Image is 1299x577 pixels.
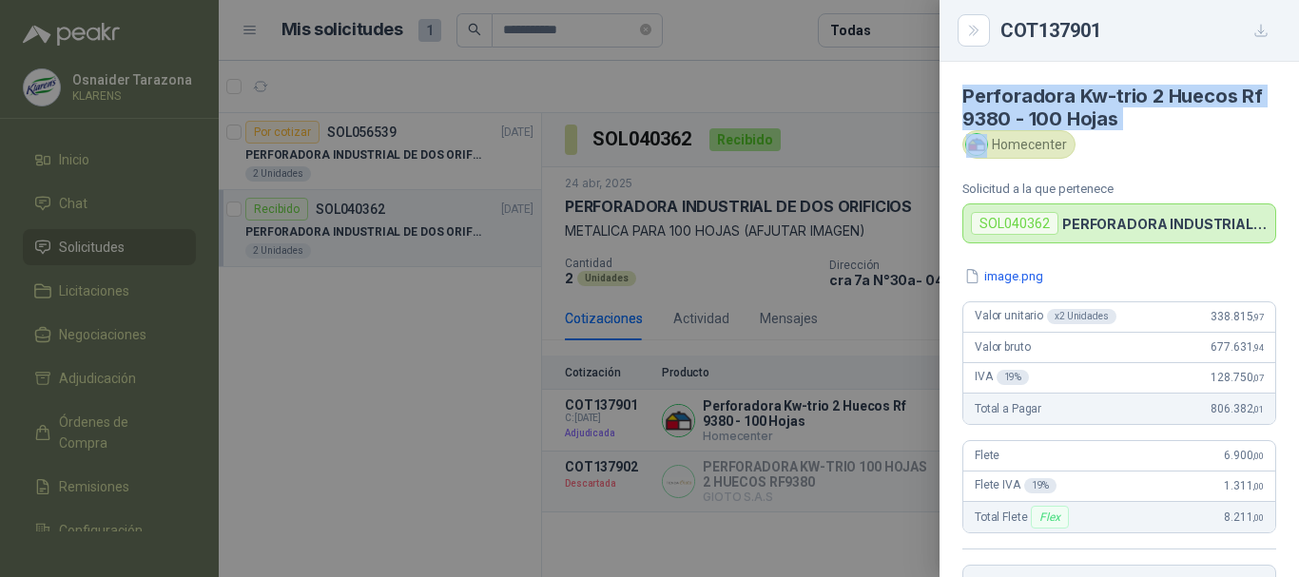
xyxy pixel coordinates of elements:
span: 677.631 [1211,340,1264,354]
span: ,97 [1252,312,1264,322]
span: ,01 [1252,404,1264,414]
div: COT137901 [1000,15,1276,46]
span: Total a Pagar [975,402,1041,415]
span: Flete [975,449,999,462]
div: x 2 Unidades [1047,309,1116,324]
span: 338.815 [1211,310,1264,323]
button: image.png [962,266,1045,286]
span: ,00 [1252,512,1264,523]
span: ,94 [1252,342,1264,353]
img: Company Logo [966,134,987,155]
span: 1.311 [1224,479,1264,492]
span: Total Flete [975,506,1073,529]
span: 806.382 [1211,402,1264,415]
div: Flex [1031,506,1068,529]
span: 6.900 [1224,449,1264,462]
span: Valor bruto [975,340,1030,354]
p: Solicitud a la que pertenece [962,182,1276,196]
div: 19 % [1024,478,1057,493]
span: ,00 [1252,481,1264,491]
button: Close [962,19,985,42]
span: ,00 [1252,451,1264,461]
p: PERFORADORA INDUSTRIAL DE DOS ORIFICIOS [1062,216,1268,232]
h4: Perforadora Kw-trio 2 Huecos Rf 9380 - 100 Hojas [962,85,1276,130]
div: 19 % [997,370,1030,385]
span: 8.211 [1224,510,1264,524]
div: SOL040362 [971,212,1058,235]
span: 128.750 [1211,371,1264,384]
div: Homecenter [962,130,1076,159]
span: Flete IVA [975,478,1057,493]
span: Valor unitario [975,309,1116,324]
span: IVA [975,370,1029,385]
span: ,07 [1252,373,1264,383]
